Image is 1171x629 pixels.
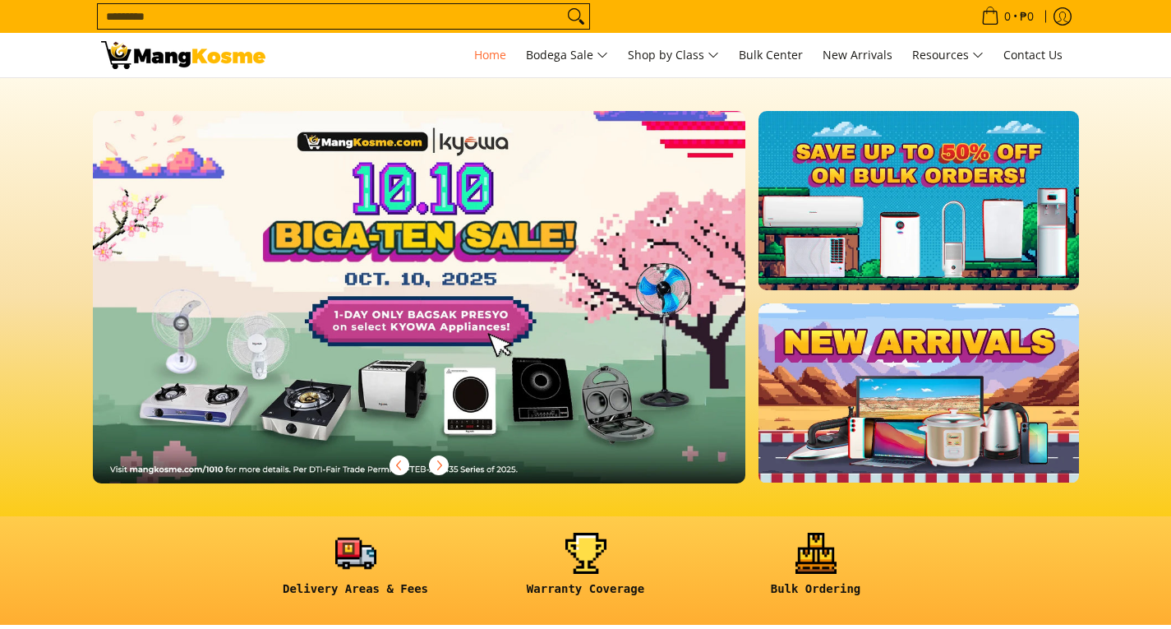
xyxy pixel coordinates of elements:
[976,7,1039,25] span: •
[912,45,984,66] span: Resources
[381,447,417,483] button: Previous
[709,533,923,609] a: <h6><strong>Bulk Ordering</strong></h6>
[563,4,589,29] button: Search
[249,533,463,609] a: <h6><strong>Delivery Areas & Fees</strong></h6>
[93,111,799,510] a: More
[474,47,506,62] span: Home
[995,33,1071,77] a: Contact Us
[479,533,693,609] a: <h6><strong>Warranty Coverage</strong></h6>
[620,33,727,77] a: Shop by Class
[739,47,803,62] span: Bulk Center
[1003,47,1063,62] span: Contact Us
[1017,11,1036,22] span: ₱0
[904,33,992,77] a: Resources
[1002,11,1013,22] span: 0
[101,41,265,69] img: Mang Kosme: Your Home Appliances Warehouse Sale Partner!
[518,33,616,77] a: Bodega Sale
[628,45,719,66] span: Shop by Class
[823,47,892,62] span: New Arrivals
[466,33,514,77] a: Home
[731,33,811,77] a: Bulk Center
[282,33,1071,77] nav: Main Menu
[421,447,457,483] button: Next
[526,45,608,66] span: Bodega Sale
[814,33,901,77] a: New Arrivals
